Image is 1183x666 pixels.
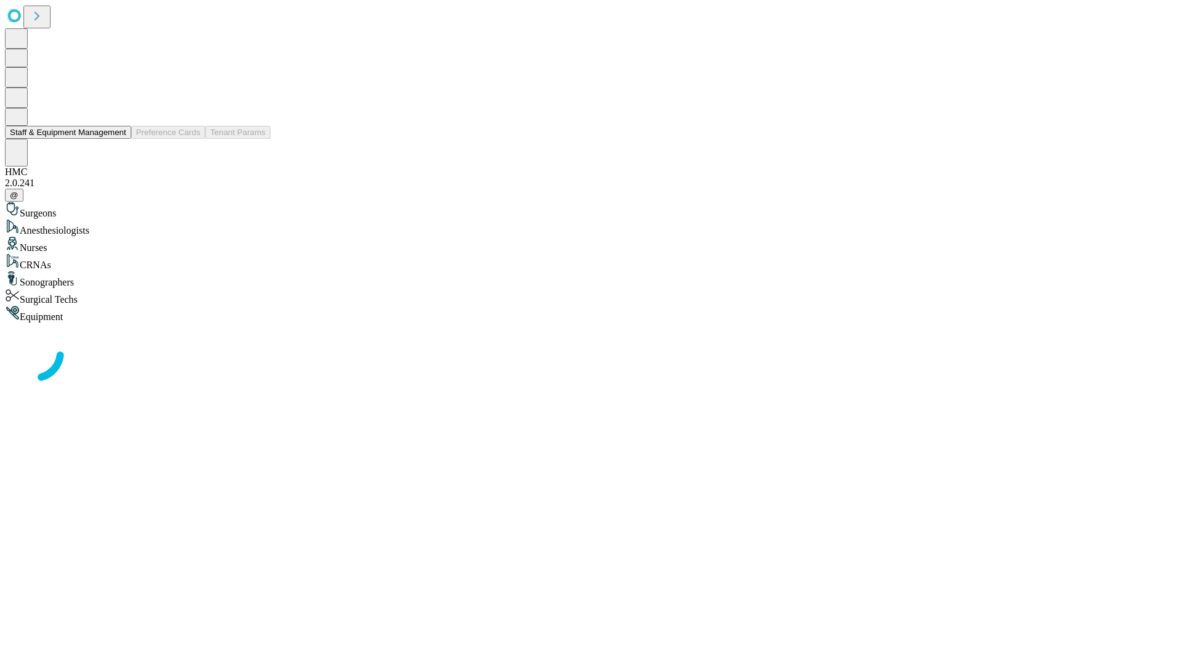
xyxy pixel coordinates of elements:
[5,202,1178,219] div: Surgeons
[5,189,23,202] button: @
[5,253,1178,271] div: CRNAs
[10,191,18,200] span: @
[205,126,270,139] button: Tenant Params
[5,288,1178,305] div: Surgical Techs
[5,219,1178,236] div: Anesthesiologists
[5,305,1178,323] div: Equipment
[5,126,131,139] button: Staff & Equipment Management
[5,178,1178,189] div: 2.0.241
[131,126,205,139] button: Preference Cards
[5,236,1178,253] div: Nurses
[5,166,1178,178] div: HMC
[5,271,1178,288] div: Sonographers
